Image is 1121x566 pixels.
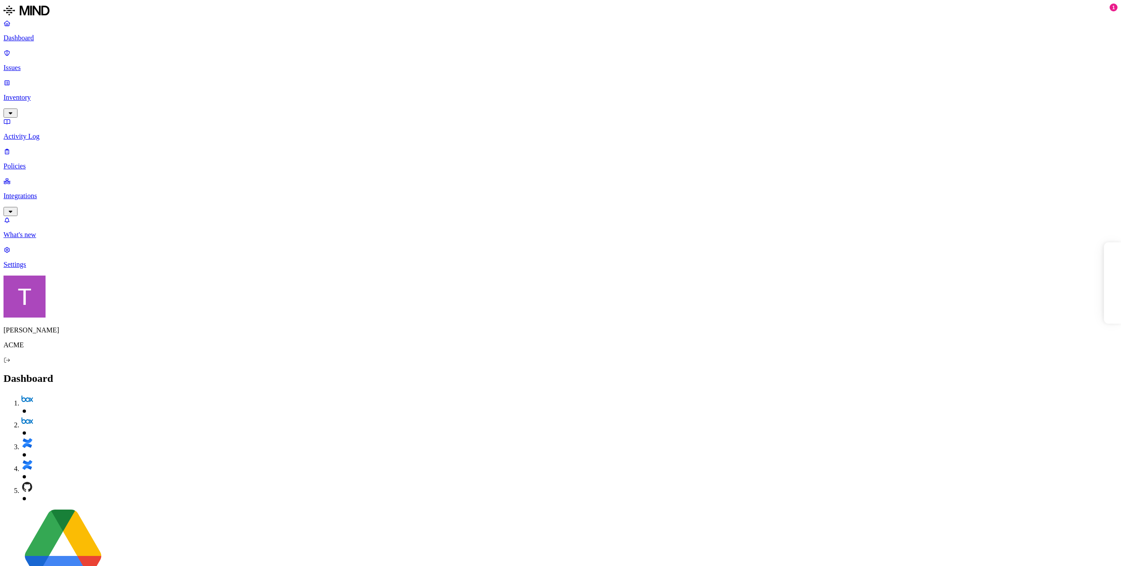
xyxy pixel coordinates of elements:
[4,177,1117,215] a: Integrations
[4,49,1117,72] a: Issues
[4,133,1117,140] p: Activity Log
[4,64,1117,72] p: Issues
[21,415,33,427] img: box.svg
[4,147,1117,170] a: Policies
[4,79,1117,116] a: Inventory
[4,162,1117,170] p: Policies
[4,192,1117,200] p: Integrations
[4,246,1117,269] a: Settings
[4,216,1117,239] a: What's new
[4,3,49,17] img: MIND
[4,3,1117,19] a: MIND
[21,459,33,471] img: confluence.svg
[4,341,1117,349] p: ACME
[4,118,1117,140] a: Activity Log
[4,261,1117,269] p: Settings
[4,19,1117,42] a: Dashboard
[4,373,1117,384] h2: Dashboard
[1110,3,1117,11] div: 1
[21,481,33,493] img: github.svg
[21,437,33,449] img: confluence.svg
[21,393,33,405] img: box.svg
[4,231,1117,239] p: What's new
[4,34,1117,42] p: Dashboard
[4,94,1117,101] p: Inventory
[4,276,46,318] img: Tzvi Shir-Vaknin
